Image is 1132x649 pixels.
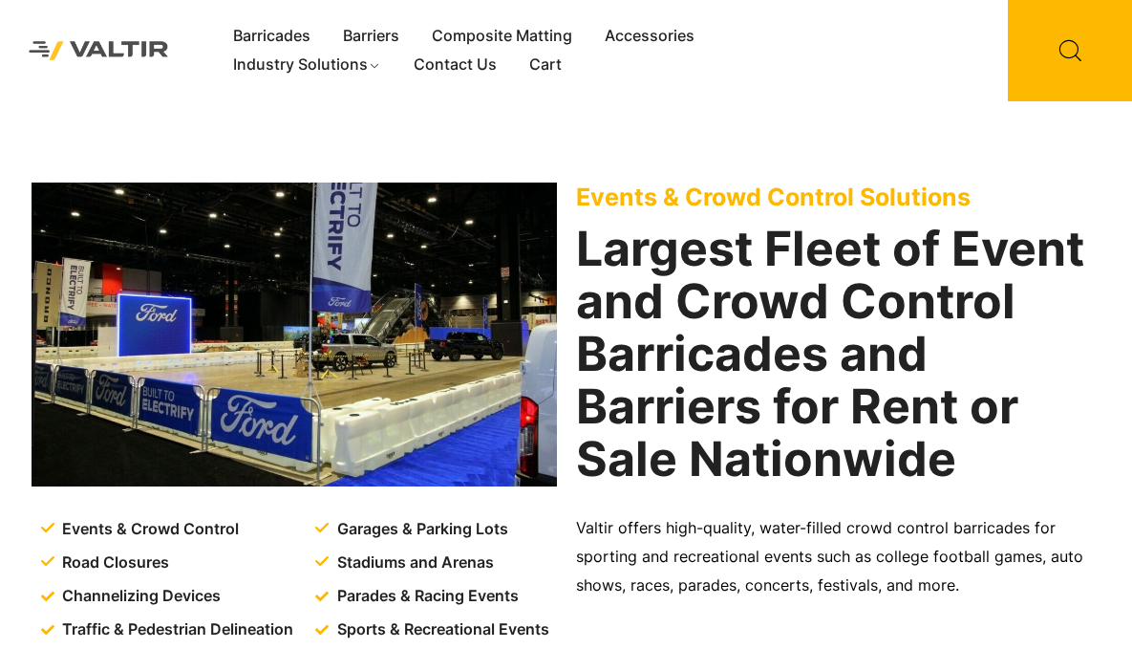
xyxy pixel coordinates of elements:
[576,223,1101,486] h2: Largest Fleet of Event and Crowd Control Barricades and Barriers for Rent or Sale Nationwide
[513,51,578,79] a: Cart
[416,22,588,51] a: Composite Matting
[57,616,293,644] span: Traffic & Pedestrian Delineation
[576,514,1101,600] p: Valtir offers high-quality, water-filled crowd control barricades for sporting and recreational e...
[332,549,494,577] span: Stadiums and Arenas
[332,515,508,544] span: Garages & Parking Lots
[332,616,549,644] span: Sports & Recreational Events
[588,22,711,51] a: Accessories
[217,22,327,51] a: Barricades
[14,27,183,75] img: Valtir Rentals
[217,51,397,79] a: Industry Solutions
[57,515,239,544] span: Events & Crowd Control
[576,183,1101,211] p: Events & Crowd Control Solutions
[57,582,221,611] span: Channelizing Devices
[57,549,169,577] span: Road Closures
[397,51,513,79] a: Contact Us
[327,22,416,51] a: Barriers
[332,582,519,611] span: Parades & Racing Events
